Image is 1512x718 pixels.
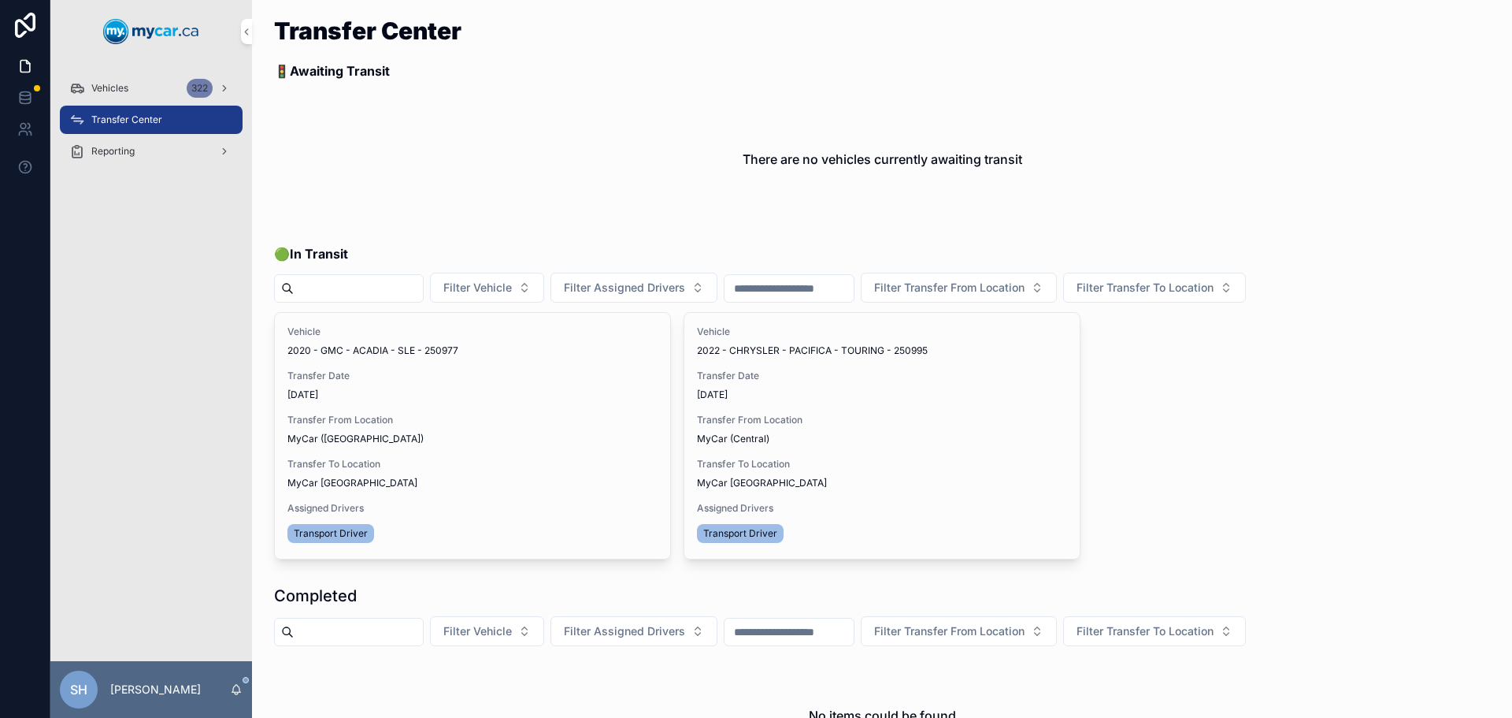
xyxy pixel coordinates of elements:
button: Select Button [550,273,717,303]
button: Select Button [861,273,1057,303]
span: MyCar (Central) [697,433,769,445]
span: Assigned Drivers [697,502,1067,515]
h2: There are no vehicles currently awaiting transit [743,150,1022,169]
p: 🚦 [274,61,461,80]
span: 2020 - GMC - ACADIA - SLE - 250977 [287,344,458,357]
span: Filter Transfer From Location [874,623,1025,639]
a: Transfer Center [60,106,243,134]
span: 2022 - CHRYSLER - PACIFICA - TOURING - 250995 [697,344,928,357]
button: Select Button [861,616,1057,646]
div: scrollable content [50,63,252,186]
a: Vehicles322 [60,74,243,102]
button: Select Button [1063,616,1246,646]
span: SH [70,680,87,699]
span: Filter Vehicle [443,623,512,639]
span: Transfer From Location [697,414,1067,426]
span: Filter Vehicle [443,280,512,296]
button: Select Button [430,273,544,303]
span: Transfer Date [697,370,1067,382]
span: MyCar [GEOGRAPHIC_DATA] [697,477,827,489]
span: Assigned Drivers [287,502,658,515]
span: Filter Transfer To Location [1077,623,1214,639]
span: Vehicles [91,82,128,95]
span: Transfer To Location [697,458,1067,471]
img: App logo [103,19,199,44]
button: Select Button [550,616,717,646]
strong: In Transit [290,246,348,262]
span: [DATE] [287,389,658,401]
strong: Awaiting Transit [290,63,390,79]
span: Filter Assigned Drivers [564,280,685,296]
div: 322 [187,79,213,98]
p: [PERSON_NAME] [110,682,201,698]
a: Vehicle2020 - GMC - ACADIA - SLE - 250977Transfer Date[DATE]Transfer From LocationMyCar ([GEOGRAP... [274,312,671,560]
a: Vehicle2022 - CHRYSLER - PACIFICA - TOURING - 250995Transfer Date[DATE]Transfer From LocationMyCa... [684,312,1080,560]
button: Select Button [1063,273,1246,303]
span: Transfer From Location [287,414,658,426]
span: Transfer Center [91,113,162,126]
span: Filter Assigned Drivers [564,623,685,639]
span: Transfer Date [287,370,658,382]
h1: Completed [274,585,357,607]
span: Vehicle [697,326,1067,338]
span: Filter Transfer To Location [1077,280,1214,296]
span: [DATE] [697,389,1067,401]
a: Reporting [60,137,243,166]
span: Reporting [91,145,135,158]
span: MyCar [GEOGRAPHIC_DATA] [287,477,417,489]
span: MyCar ([GEOGRAPHIC_DATA]) [287,433,424,445]
h1: Transfer Center [274,19,461,43]
span: Transport Driver [703,527,777,540]
span: Filter Transfer From Location [874,280,1025,296]
span: 🟢 [274,244,348,263]
span: Transfer To Location [287,458,658,471]
span: Vehicle [287,326,658,338]
button: Select Button [430,616,544,646]
span: Transport Driver [294,527,368,540]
